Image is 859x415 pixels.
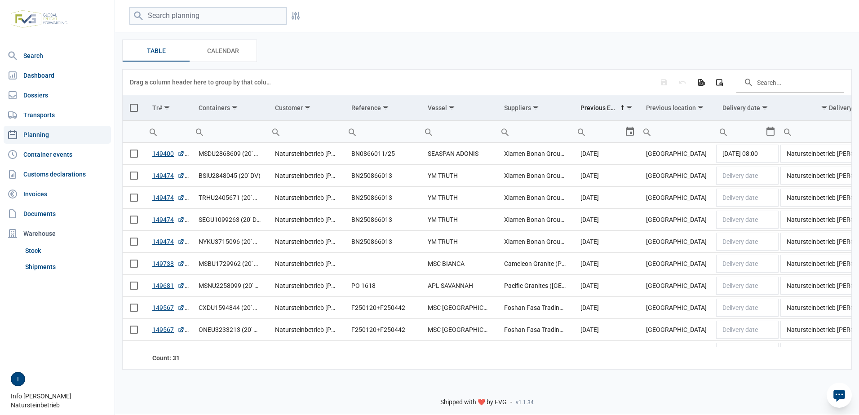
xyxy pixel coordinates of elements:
div: Search box [639,121,655,142]
div: Select row [130,304,138,312]
td: Column Suppliers [497,95,573,121]
div: Tr# [152,104,162,111]
div: Select row [130,282,138,290]
span: [DATE] 08:00 [722,150,758,157]
a: Invoices [4,185,111,203]
div: Data grid toolbar [130,70,844,95]
div: Search box [268,121,284,142]
span: Show filter options for column 'Tr#' [164,104,170,111]
input: Search planning [129,7,287,25]
td: Xiamen Bonan Group Co., Ltd. [497,231,573,253]
td: MSC [GEOGRAPHIC_DATA] [421,297,497,319]
div: Delivery date [722,104,760,111]
span: v1.1.34 [516,399,534,406]
td: [DATE] [573,275,638,297]
td: MSC [GEOGRAPHIC_DATA] [421,319,497,341]
div: Select row [130,326,138,334]
div: Search box [344,121,360,142]
div: Select row [130,216,138,224]
td: YM TRUTH [421,187,497,209]
td: Column Customer [268,95,344,121]
td: Natursteinbetrieb [PERSON_NAME] GmbH [268,297,344,319]
input: Filter cell [344,121,421,142]
td: Xiamen Bonan Group Co., Ltd. [497,209,573,231]
td: SEASPAN ADONIS [421,143,497,165]
span: Show filter options for column 'Previous location' [697,104,704,111]
div: Info [PERSON_NAME] Natursteinbetrieb [11,372,109,410]
td: Natursteinbetrieb [PERSON_NAME] GmbH [268,253,344,275]
td: Natursteinbetrieb [PERSON_NAME] GmbH [268,209,344,231]
span: Show filter options for column 'Delivery location' [821,104,828,111]
a: Planning [4,126,111,144]
td: Filter cell [191,121,268,143]
td: [GEOGRAPHIC_DATA] [639,341,715,363]
td: YM TRUTH [421,209,497,231]
a: 149474 [152,193,185,202]
a: Search [4,47,111,65]
td: Xiamen Bonan Group Co., Ltd. [497,165,573,187]
td: YM TRUTH [421,165,497,187]
a: 149474 [152,237,185,246]
td: Natursteinbetrieb [PERSON_NAME] GmbH [268,187,344,209]
td: [GEOGRAPHIC_DATA] [639,253,715,275]
input: Filter cell [421,121,497,142]
div: Select row [130,150,138,158]
td: Filter cell [497,121,573,143]
td: YM TRUTH [421,231,497,253]
td: [DATE] [573,297,638,319]
img: FVG - Global freight forwarding [7,7,71,31]
td: [DATE] [573,253,638,275]
div: Warehouse [4,225,111,243]
td: [DATE] [573,165,638,187]
span: Delivery date [722,304,758,311]
input: Search in the data grid [736,71,844,93]
a: 149681 [152,281,185,290]
td: MSNU2258099 (20' DV) [191,275,268,297]
td: [DATE] [573,209,638,231]
td: APL SAVANNAH [421,275,497,297]
td: MSBU1729962 (20' DV) [191,253,268,275]
td: Xiamen Bonan Group Co., Ltd. [497,143,573,165]
span: Show filter options for column 'Vessel' [448,104,455,111]
td: [GEOGRAPHIC_DATA] [639,231,715,253]
span: Shipped with ❤️ by FVG [440,398,507,406]
div: Data grid with 31 rows and 11 columns [123,70,851,369]
td: [GEOGRAPHIC_DATA] [639,275,715,297]
div: Select all [130,104,138,112]
td: Natursteinbetrieb [PERSON_NAME] GmbH [268,165,344,187]
td: BN250866013 [344,209,421,231]
input: Filter cell [573,121,624,142]
div: Search box [573,121,589,142]
div: Select row [130,172,138,180]
td: TRHU2405671 (20' DV) [191,187,268,209]
button: I [11,372,25,386]
span: Show filter options for column 'Previous ETA' [626,104,633,111]
td: Natursteinbetrieb [PERSON_NAME] GmbH [268,143,344,165]
td: BSIU2848045 (20' DV) [191,165,268,187]
td: NYKU3715096 (20' DV) [191,231,268,253]
div: Column Chooser [711,74,727,90]
td: [GEOGRAPHIC_DATA] [639,319,715,341]
td: Filter cell [421,121,497,143]
td: BN250866013 [344,187,421,209]
td: Column Containers [191,95,268,121]
td: [GEOGRAPHIC_DATA] [639,143,715,165]
td: [DATE] [573,187,638,209]
input: Filter cell [268,121,344,142]
span: Table [147,45,166,56]
td: Filter cell [715,121,779,143]
td: Filter cell [573,121,638,143]
td: Column Previous ETA [573,95,638,121]
td: Column Reference [344,95,421,121]
td: [DATE] [573,319,638,341]
div: Select row [130,260,138,268]
td: Pacific Granites ([GEOGRAPHIC_DATA]) Pvt. Ltd. [497,275,573,297]
td: Cameleon Granite (PTY) Ltd. [497,253,573,275]
td: Filter cell [145,121,191,143]
div: Select [624,121,635,142]
div: Search box [779,121,796,142]
div: Vessel [428,104,447,111]
td: [GEOGRAPHIC_DATA] [639,187,715,209]
span: Delivery date [722,326,758,333]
